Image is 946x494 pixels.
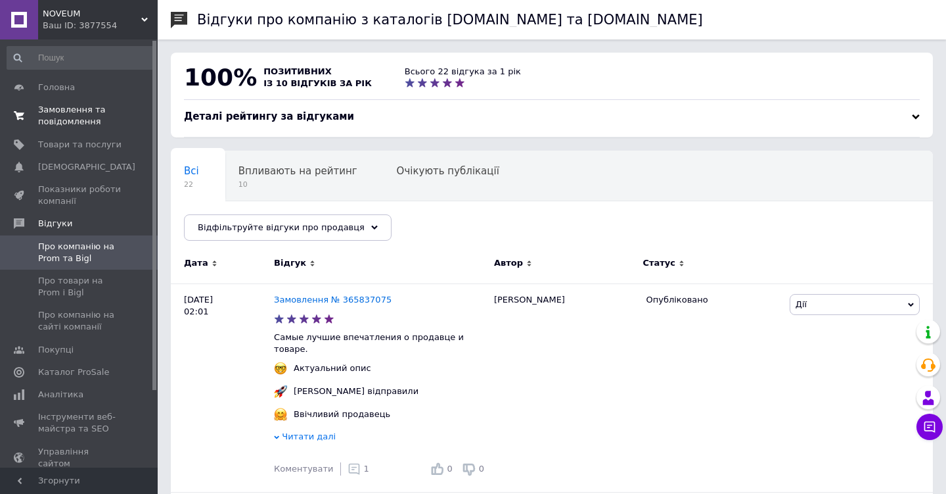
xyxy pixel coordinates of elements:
[198,222,365,232] span: Відфільтруйте відгуки про продавця
[274,257,306,269] span: Відгук
[274,332,487,355] p: Самые лучшие впечатления о продавце и товаре.
[274,295,392,305] a: Замовлення № 365837075
[238,165,357,177] span: Впливають на рейтинг
[38,446,122,470] span: Управління сайтом
[916,414,943,440] button: Чат з покупцем
[364,464,369,474] span: 1
[646,294,779,306] div: Опубліковано
[263,66,332,76] span: позитивних
[274,463,333,475] div: Коментувати
[38,241,122,264] span: Про компанію на Prom та Bigl
[274,431,487,446] div: Читати далі
[184,64,257,91] span: 100%
[38,82,75,93] span: Головна
[38,411,122,435] span: Інструменти веб-майстра та SEO
[274,385,287,398] img: :rocket:
[184,215,317,227] span: Опубліковані без комен...
[796,299,807,309] span: Дії
[38,366,109,378] span: Каталог ProSale
[184,165,199,177] span: Всі
[263,78,372,88] span: із 10 відгуків за рік
[290,385,422,397] div: [PERSON_NAME] відправили
[290,408,394,420] div: Ввічливий продавець
[479,464,484,474] span: 0
[238,180,357,189] span: 10
[43,20,158,32] div: Ваш ID: 3877554
[43,8,141,20] span: NOVEUM
[38,275,122,299] span: Про товари на Prom і Bigl
[38,161,135,173] span: [DEMOGRAPHIC_DATA]
[274,362,287,375] img: :nerd_face:
[274,408,287,421] img: :hugging_face:
[397,165,499,177] span: Очікують публікації
[171,284,274,492] div: [DATE] 02:01
[494,257,523,269] span: Автор
[290,362,374,374] div: Актуальний опис
[38,139,122,151] span: Товари та послуги
[274,464,333,474] span: Коментувати
[405,66,521,78] div: Всього 22 відгука за 1 рік
[38,344,74,356] span: Покупці
[282,432,336,441] span: Читати далі
[38,309,122,333] span: Про компанію на сайті компанії
[197,12,703,28] h1: Відгуки про компанію з каталогів [DOMAIN_NAME] та [DOMAIN_NAME]
[184,257,208,269] span: Дата
[7,46,155,70] input: Пошук
[348,462,369,476] div: 1
[447,464,452,474] span: 0
[38,104,122,128] span: Замовлення та повідомлення
[171,201,344,251] div: Опубліковані без коментаря
[184,180,199,189] span: 22
[38,389,83,401] span: Аналітика
[38,184,122,207] span: Показники роботи компанії
[38,218,72,230] span: Відгуки
[184,110,920,124] div: Деталі рейтингу за відгуками
[487,284,640,492] div: [PERSON_NAME]
[642,257,675,269] span: Статус
[184,111,354,122] span: Деталі рейтингу за відгуками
